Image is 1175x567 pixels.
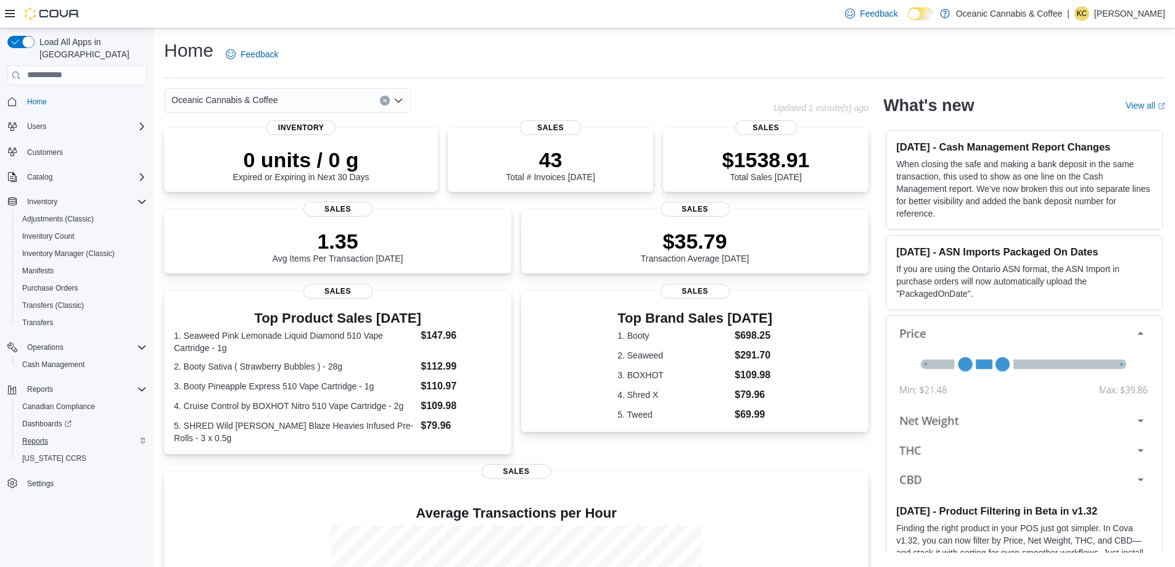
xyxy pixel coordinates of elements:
[17,212,99,226] a: Adjustments (Classic)
[27,342,64,352] span: Operations
[22,231,75,241] span: Inventory Count
[22,453,86,463] span: [US_STATE] CCRS
[171,93,278,107] span: Oceanic Cannabis & Coffee
[273,229,403,263] div: Avg Items Per Transaction [DATE]
[174,311,501,326] h3: Top Product Sales [DATE]
[1094,6,1165,21] p: [PERSON_NAME]
[17,399,147,414] span: Canadian Compliance
[2,93,152,110] button: Home
[22,94,52,109] a: Home
[22,144,147,159] span: Customers
[735,120,797,135] span: Sales
[22,382,147,397] span: Reports
[22,145,68,160] a: Customers
[17,399,100,414] a: Canadian Compliance
[641,229,749,263] div: Transaction Average [DATE]
[22,194,62,209] button: Inventory
[12,450,152,467] button: [US_STATE] CCRS
[17,315,58,330] a: Transfers
[17,298,89,313] a: Transfers (Classic)
[174,380,416,392] dt: 3. Booty Pineapple Express 510 Vape Cartridge - 1g
[17,298,147,313] span: Transfers (Classic)
[27,97,47,107] span: Home
[908,7,934,20] input: Dark Mode
[174,420,416,444] dt: 5. SHRED Wild [PERSON_NAME] Blaze Heavies Infused Pre-Rolls - 3 x 0.5g
[520,120,582,135] span: Sales
[661,284,730,299] span: Sales
[896,505,1152,517] h3: [DATE] - Product Filtering in Beta in v1.32
[2,143,152,160] button: Customers
[22,170,147,184] span: Catalog
[22,340,68,355] button: Operations
[22,214,94,224] span: Adjustments (Classic)
[22,419,72,429] span: Dashboards
[35,36,147,60] span: Load All Apps in [GEOGRAPHIC_DATA]
[22,170,57,184] button: Catalog
[27,479,54,489] span: Settings
[221,42,283,67] a: Feedback
[273,229,403,254] p: 1.35
[735,348,772,363] dd: $291.70
[174,400,416,412] dt: 4. Cruise Control by BOXHOT Nitro 510 Vape Cartridge - 2g
[174,329,416,354] dt: 1. Seaweed Pink Lemonade Liquid Diamond 510 Vape Cartridge - 1g
[421,328,501,343] dd: $147.96
[22,119,147,134] span: Users
[22,194,147,209] span: Inventory
[27,384,53,394] span: Reports
[22,318,53,328] span: Transfers
[22,476,147,491] span: Settings
[303,284,373,299] span: Sales
[1126,101,1165,110] a: View allExternal link
[12,210,152,228] button: Adjustments (Classic)
[2,118,152,135] button: Users
[27,147,63,157] span: Customers
[421,359,501,374] dd: $112.99
[22,94,147,109] span: Home
[22,283,78,293] span: Purchase Orders
[617,311,772,326] h3: Top Brand Sales [DATE]
[2,381,152,398] button: Reports
[22,382,58,397] button: Reports
[17,416,76,431] a: Dashboards
[241,48,278,60] span: Feedback
[12,314,152,331] button: Transfers
[17,281,83,296] a: Purchase Orders
[641,229,749,254] p: $35.79
[735,328,772,343] dd: $698.25
[17,357,89,372] a: Cash Management
[12,432,152,450] button: Reports
[722,147,810,182] div: Total Sales [DATE]
[17,434,147,449] span: Reports
[735,368,772,383] dd: $109.98
[12,279,152,297] button: Purchase Orders
[2,193,152,210] button: Inventory
[1077,6,1087,21] span: KC
[12,415,152,432] a: Dashboards
[380,96,390,106] button: Clear input
[617,389,730,401] dt: 4. Shred X
[17,451,91,466] a: [US_STATE] CCRS
[896,141,1152,153] h3: [DATE] - Cash Management Report Changes
[174,506,859,521] h4: Average Transactions per Hour
[12,356,152,373] button: Cash Management
[164,38,213,63] h1: Home
[896,158,1152,220] p: When closing the safe and making a bank deposit in the same transaction, this used to show as one...
[12,398,152,415] button: Canadian Compliance
[22,340,147,355] span: Operations
[1074,6,1089,21] div: Kaydence Clarke
[617,329,730,342] dt: 1. Booty
[421,418,501,433] dd: $79.96
[12,297,152,314] button: Transfers (Classic)
[1158,102,1165,110] svg: External link
[394,96,403,106] button: Open list of options
[722,147,810,172] p: $1538.91
[17,281,147,296] span: Purchase Orders
[174,360,416,373] dt: 2. Booty Sativa ( Strawberry Bubbles ) - 28g
[12,262,152,279] button: Manifests
[17,263,59,278] a: Manifests
[661,202,730,217] span: Sales
[617,349,730,362] dt: 2. Seaweed
[22,436,48,446] span: Reports
[17,263,147,278] span: Manifests
[860,7,897,20] span: Feedback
